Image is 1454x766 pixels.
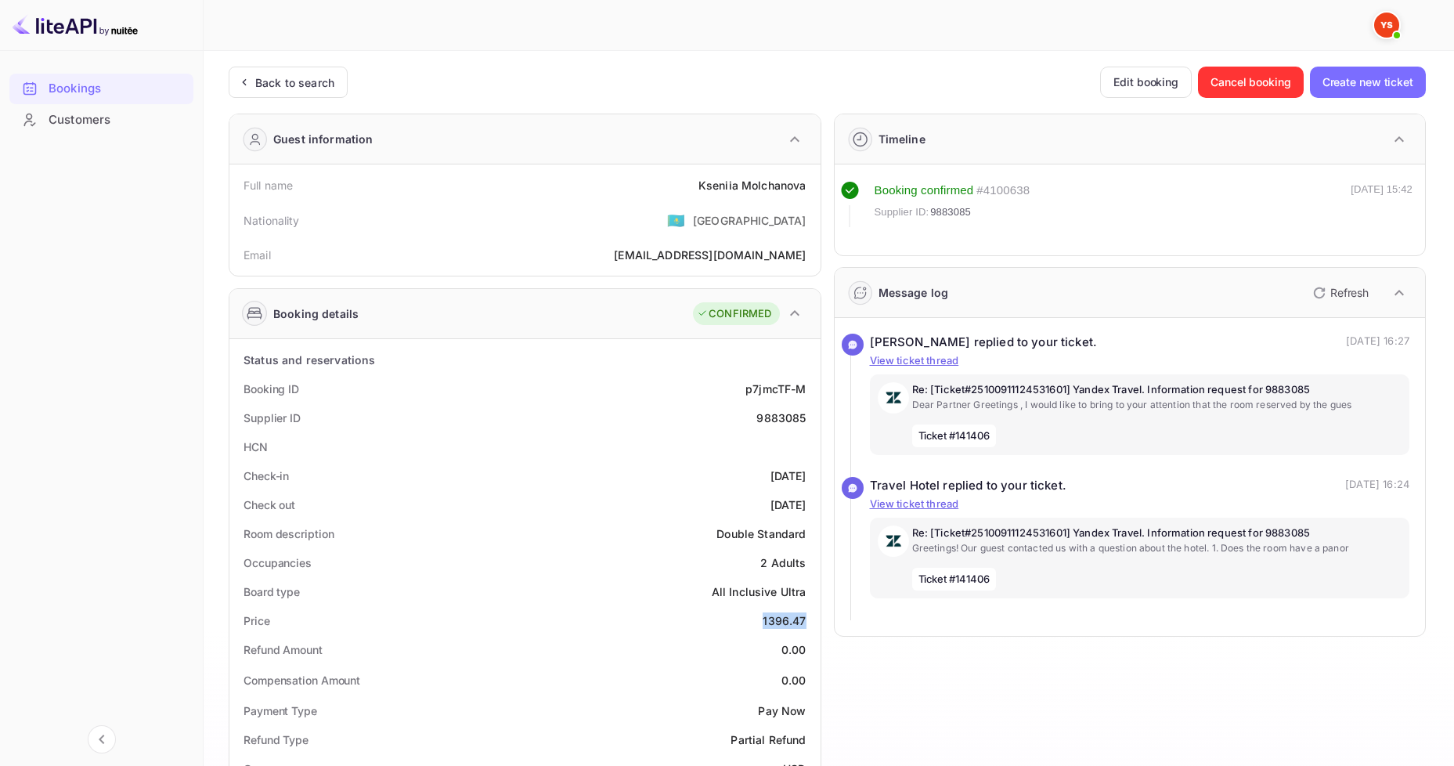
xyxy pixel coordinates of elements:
div: Kseniia Molchanova [698,177,806,193]
p: Refresh [1330,284,1369,301]
div: Occupancies [244,555,312,571]
div: # 4100638 [976,182,1030,200]
span: United States [667,206,685,234]
div: Back to search [255,74,334,91]
span: 9883085 [930,204,971,220]
button: Cancel booking [1198,67,1304,98]
div: Double Standard [716,526,806,542]
div: Message log [879,284,949,301]
button: Collapse navigation [88,725,116,753]
div: [DATE] [770,468,806,484]
p: Greetings! Our guest contacted us with a question about the hotel. 1. Does the room have a panor [912,541,1402,555]
div: Compensation Amount [244,672,360,688]
div: Room description [244,526,334,542]
div: p7jmcTF-M [745,381,806,397]
div: Refund Amount [244,641,323,658]
div: Guest information [273,131,373,147]
div: 0.00 [781,672,806,688]
div: [DATE] [770,497,806,513]
div: [PERSON_NAME] replied to your ticket. [870,334,1098,352]
div: Customers [9,105,193,135]
div: 2 Adults [760,555,806,571]
div: Email [244,247,271,263]
button: Edit booking [1100,67,1192,98]
span: Ticket #141406 [912,425,997,448]
div: Bookings [49,80,186,98]
div: 1396.47 [763,612,806,629]
div: All Inclusive Ultra [712,584,806,600]
p: View ticket thread [870,497,1410,512]
div: Board type [244,584,300,600]
div: Nationality [244,212,300,229]
div: Customers [49,111,186,129]
div: [EMAIL_ADDRESS][DOMAIN_NAME] [614,247,806,263]
div: Partial Refund [731,732,806,748]
img: LiteAPI logo [13,13,138,38]
div: Status and reservations [244,352,375,368]
img: AwvSTEc2VUhQAAAAAElFTkSuQmCC [878,382,909,414]
span: Ticket #141406 [912,568,997,591]
div: Check-in [244,468,289,484]
div: Booking ID [244,381,299,397]
div: Booking confirmed [875,182,974,200]
div: CONFIRMED [697,306,771,322]
img: AwvSTEc2VUhQAAAAAElFTkSuQmCC [878,526,909,557]
p: Re: [Ticket#25100911124531601] Yandex Travel. Information request for 9883085 [912,382,1402,398]
p: [DATE] 16:27 [1346,334,1409,352]
div: Pay Now [758,703,806,719]
div: Travel Hotel replied to your ticket. [870,477,1066,495]
p: Dear Partner Greetings , I would like to bring to your attention that the room reserved by the gues [912,398,1402,412]
div: Booking details [273,305,359,322]
img: Yandex Support [1374,13,1399,38]
div: [DATE] 15:42 [1351,182,1413,227]
div: Refund Type [244,732,308,748]
button: Create new ticket [1310,67,1426,98]
div: HCN [244,439,268,455]
span: Supplier ID: [875,204,929,220]
p: Re: [Ticket#25100911124531601] Yandex Travel. Information request for 9883085 [912,526,1402,541]
div: Price [244,612,270,629]
a: Bookings [9,74,193,103]
div: 9883085 [756,410,806,426]
button: Refresh [1304,280,1375,305]
p: View ticket thread [870,353,1410,369]
div: Bookings [9,74,193,104]
div: Full name [244,177,293,193]
div: Supplier ID [244,410,301,426]
div: 0.00 [781,641,806,658]
div: Check out [244,497,295,513]
div: Payment Type [244,703,317,719]
div: [GEOGRAPHIC_DATA] [693,212,806,229]
a: Customers [9,105,193,134]
p: [DATE] 16:24 [1345,477,1409,495]
div: Timeline [879,131,925,147]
